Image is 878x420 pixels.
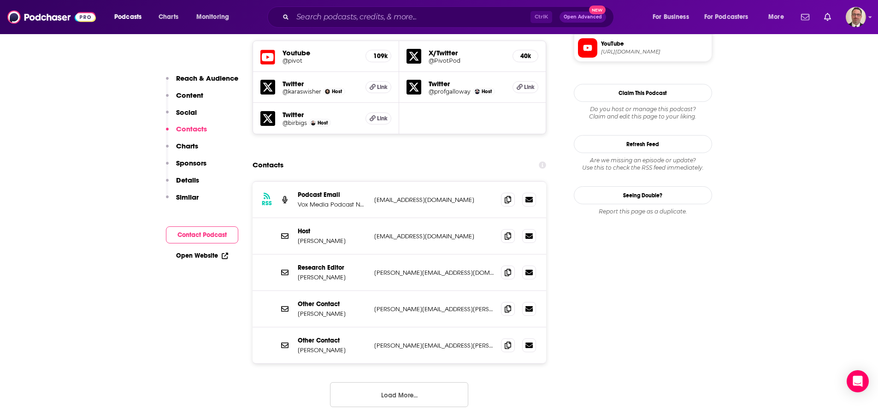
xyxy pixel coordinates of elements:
[574,106,712,113] span: Do you host or manage this podcast?
[377,115,388,122] span: Link
[293,10,530,24] input: Search podcasts, credits, & more...
[7,8,96,26] img: Podchaser - Follow, Share and Rate Podcasts
[153,10,184,24] a: Charts
[283,57,359,64] a: @pivot
[298,191,367,199] p: Podcast Email
[166,193,199,210] button: Similar
[311,120,316,125] img: Mike Birbiglia
[176,142,198,150] p: Charts
[190,10,241,24] button: open menu
[762,10,796,24] button: open menu
[166,159,206,176] button: Sponsors
[560,12,606,23] button: Open AdvancedNew
[374,269,494,277] p: [PERSON_NAME][EMAIL_ADDRESS][DOMAIN_NAME]
[373,52,383,60] h5: 109k
[601,48,708,55] span: https://www.youtube.com/@pivot
[646,10,701,24] button: open menu
[768,11,784,24] span: More
[475,89,480,94] img: Scott Galloway
[298,237,367,245] p: [PERSON_NAME]
[574,186,712,204] a: Seeing Double?
[298,300,367,308] p: Other Contact
[820,9,835,25] a: Show notifications dropdown
[578,38,708,58] a: YouTube[URL][DOMAIN_NAME]
[262,200,272,207] h3: RSS
[159,11,178,24] span: Charts
[429,57,505,64] a: @PivotPod
[574,135,712,153] button: Refresh Feed
[196,11,229,24] span: Monitoring
[283,110,359,119] h5: Twitter
[374,342,494,349] p: [PERSON_NAME][EMAIL_ADDRESS][PERSON_NAME][DOMAIN_NAME]
[108,10,153,24] button: open menu
[298,346,367,354] p: [PERSON_NAME]
[318,120,328,126] span: Host
[574,84,712,102] button: Claim This Podcast
[377,83,388,91] span: Link
[298,310,367,318] p: [PERSON_NAME]
[374,232,494,240] p: [EMAIL_ADDRESS][DOMAIN_NAME]
[166,176,199,193] button: Details
[797,9,813,25] a: Show notifications dropdown
[114,11,141,24] span: Podcasts
[564,15,602,19] span: Open Advanced
[653,11,689,24] span: For Business
[298,337,367,344] p: Other Contact
[283,48,359,57] h5: Youtube
[482,89,492,95] span: Host
[698,10,762,24] button: open menu
[166,226,238,243] button: Contact Podcast
[283,119,307,126] a: @birbigs
[846,7,866,27] button: Show profile menu
[429,79,505,88] h5: Twitter
[276,6,623,28] div: Search podcasts, credits, & more...
[846,7,866,27] span: Logged in as PercPodcast
[298,227,367,235] p: Host
[374,196,494,204] p: [EMAIL_ADDRESS][DOMAIN_NAME]
[176,108,197,117] p: Social
[374,305,494,313] p: [PERSON_NAME][EMAIL_ADDRESS][PERSON_NAME][DOMAIN_NAME]
[429,48,505,57] h5: X/Twitter
[176,74,238,83] p: Reach & Audience
[365,81,391,93] a: Link
[574,208,712,215] div: Report this page as a duplicate.
[283,88,321,95] a: @karaswisher
[601,40,708,48] span: YouTube
[166,108,197,125] button: Social
[574,106,712,120] div: Claim and edit this page to your liking.
[325,89,330,94] img: Kara Swisher
[298,201,367,208] p: Vox Media Podcast Network
[513,81,538,93] a: Link
[176,91,203,100] p: Content
[520,52,530,60] h5: 40k
[283,79,359,88] h5: Twitter
[365,112,391,124] a: Link
[704,11,748,24] span: For Podcasters
[166,91,203,108] button: Content
[574,157,712,172] div: Are we missing an episode or update? Use this to check the RSS feed immediately.
[330,382,468,407] button: Load More...
[847,370,869,392] div: Open Intercom Messenger
[166,124,207,142] button: Contacts
[298,273,367,281] p: [PERSON_NAME]
[166,74,238,91] button: Reach & Audience
[298,264,367,272] p: Research Editor
[332,89,342,95] span: Host
[589,6,606,14] span: New
[846,7,866,27] img: User Profile
[524,83,535,91] span: Link
[166,142,198,159] button: Charts
[429,88,471,95] h5: @profgalloway
[530,11,552,23] span: Ctrl K
[176,252,228,260] a: Open Website
[176,159,206,167] p: Sponsors
[253,156,283,174] h2: Contacts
